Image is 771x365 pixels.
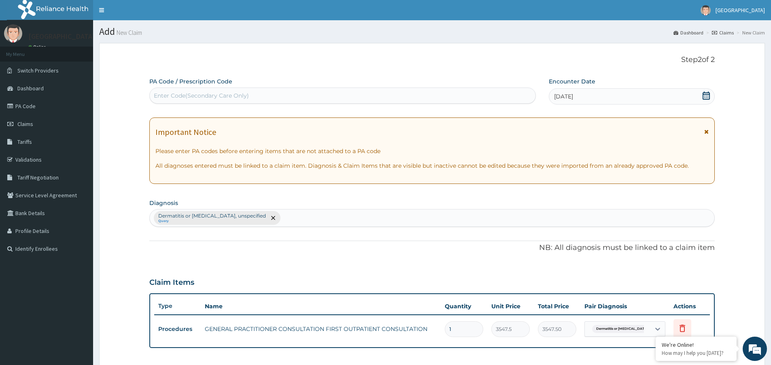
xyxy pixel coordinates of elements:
[554,92,573,100] span: [DATE]
[701,5,711,15] img: User Image
[149,77,232,85] label: PA Code / Prescription Code
[158,213,266,219] p: Dermatitis or [MEDICAL_DATA], unspecified
[716,6,765,14] span: [GEOGRAPHIC_DATA]
[154,299,201,314] th: Type
[149,278,194,287] h3: Claim Items
[115,30,142,36] small: New Claim
[662,350,731,356] p: How may I help you today?
[270,214,277,222] span: remove selection option
[441,298,487,314] th: Quantity
[580,298,669,314] th: Pair Diagnosis
[149,199,178,207] label: Diagnosis
[149,243,715,253] p: NB: All diagnosis must be linked to a claim item
[201,298,441,314] th: Name
[17,174,59,181] span: Tariff Negotiation
[154,92,249,100] div: Enter Code(Secondary Care Only)
[28,44,48,50] a: Online
[155,128,216,137] h1: Important Notice
[17,120,33,128] span: Claims
[549,77,595,85] label: Encounter Date
[662,341,731,348] div: We're Online!
[735,29,765,36] li: New Claim
[17,67,59,74] span: Switch Providers
[201,321,441,337] td: GENERAL PRACTITIONER CONSULTATION FIRST OUTPATIENT CONSULTATION
[17,138,32,145] span: Tariffs
[673,29,703,36] a: Dashboard
[4,24,22,43] img: User Image
[155,147,709,155] p: Please enter PA codes before entering items that are not attached to a PA code
[534,298,580,314] th: Total Price
[592,325,670,333] span: Dermatitis or [MEDICAL_DATA], unspecif...
[487,298,534,314] th: Unit Price
[155,162,709,170] p: All diagnoses entered must be linked to a claim item. Diagnosis & Claim Items that are visible bu...
[158,219,266,223] small: Query
[28,33,95,40] p: [GEOGRAPHIC_DATA]
[17,85,44,92] span: Dashboard
[149,55,715,64] p: Step 2 of 2
[712,29,734,36] a: Claims
[99,26,765,37] h1: Add
[669,298,710,314] th: Actions
[154,322,201,337] td: Procedures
